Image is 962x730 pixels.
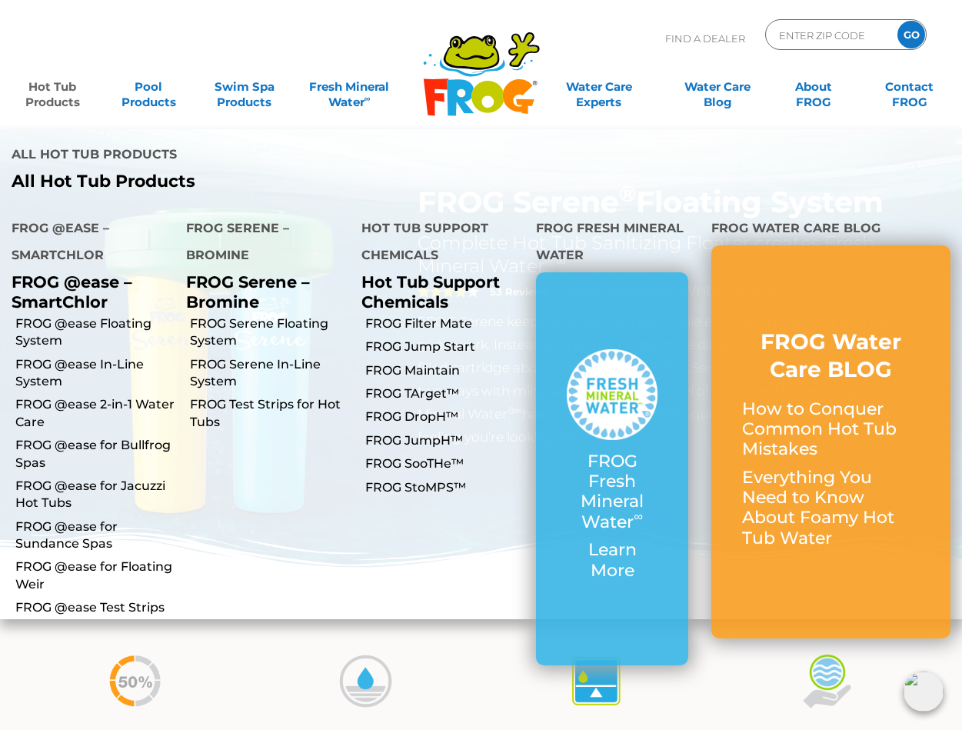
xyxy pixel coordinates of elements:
a: FROG @ease for Sundance Spas [15,518,175,553]
h4: FROG Serene – Bromine [186,215,338,272]
a: FROG Jump Start [365,338,524,355]
img: openIcon [904,672,944,712]
a: FROG Serene In-Line System [190,356,349,391]
h4: All Hot Tub Products [12,141,470,172]
a: FROG StoMPS™ [365,479,524,496]
sup: ∞ [364,93,371,104]
a: FROG @ease Test Strips [15,599,175,616]
img: icon-atease-self-regulates [568,652,625,710]
h4: FROG Water Care Blog [711,215,950,245]
img: icon-soft-feeling [798,652,856,710]
a: FROG @ease In-Line System [15,356,175,391]
a: FROG DropH™ [365,408,524,425]
input: Zip Code Form [777,24,881,46]
a: All Hot Tub Products [12,172,470,192]
img: icon-50percent-less [106,652,164,710]
p: Find A Dealer [665,19,745,58]
p: FROG Serene – Bromine [186,272,338,311]
a: FROG SooTHe™ [365,455,524,472]
p: Everything You Need to Know About Foamy Hot Tub Water [742,468,920,549]
sup: ∞ [634,508,643,524]
h4: Hot Tub Support Chemicals [361,215,513,272]
a: FROG @ease 2-in-1 Water Care [15,396,175,431]
a: ContactFROG [872,72,947,102]
h4: FROG @ease – SmartChlor [12,215,163,272]
a: FROG Fresh Mineral Water∞ Learn More [567,349,657,588]
input: GO [897,21,925,48]
a: PoolProducts [112,72,186,102]
a: Hot TubProducts [15,72,90,102]
a: FROG @ease for Bullfrog Spas [15,437,175,472]
a: Fresh MineralWater∞ [303,72,396,102]
a: FROG @ease for Jacuzzi Hot Tubs [15,478,175,512]
a: FROG Serene Floating System [190,315,349,350]
p: Learn More [567,540,657,581]
a: FROG Filter Mate [365,315,524,332]
p: How to Conquer Common Hot Tub Mistakes [742,399,920,460]
a: FROG Maintain [365,362,524,379]
p: FROG @ease – SmartChlor [12,272,163,311]
h3: FROG Water Care BLOG [742,328,920,384]
a: FROG Test Strips for Hot Tubs [190,396,349,431]
a: Water CareExperts [538,72,659,102]
a: FROG Water Care BLOG How to Conquer Common Hot Tub Mistakes Everything You Need to Know About Foa... [742,328,920,557]
a: FROG TArget™ [365,385,524,402]
img: icon-bromine-disolves [337,652,394,710]
a: Hot Tub Support Chemicals [361,272,500,311]
a: Swim SpaProducts [207,72,281,102]
a: AboutFROG [777,72,851,102]
a: FROG @ease for Floating Weir [15,558,175,593]
a: FROG @ease Floating System [15,315,175,350]
h4: FROG Fresh Mineral Water [536,215,687,272]
a: Water CareBlog [681,72,755,102]
p: FROG Fresh Mineral Water [567,452,657,533]
a: FROG JumpH™ [365,432,524,449]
